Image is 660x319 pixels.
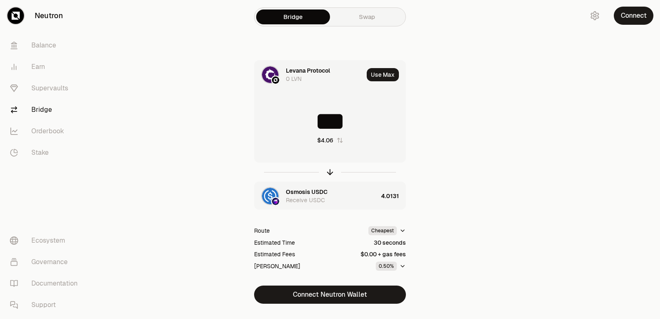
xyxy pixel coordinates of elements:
[262,188,278,204] img: USDC Logo
[254,227,270,235] div: Route
[361,250,406,258] div: $0.00 + gas fees
[262,66,278,83] img: LVN Logo
[374,239,406,247] div: 30 seconds
[254,239,295,247] div: Estimated Time
[255,182,378,210] div: USDC LogoOsmosis LogoOsmosis USDCReceive USDC
[254,286,406,304] button: Connect Neutron Wallet
[3,56,89,78] a: Earn
[367,68,399,81] button: Use Max
[286,66,330,75] div: Levana Protocol
[3,35,89,56] a: Balance
[3,99,89,121] a: Bridge
[376,262,406,271] button: 0.50%
[317,136,343,144] button: $4.06
[272,198,279,205] img: Osmosis Logo
[286,196,325,204] div: Receive USDC
[3,273,89,294] a: Documentation
[256,9,330,24] a: Bridge
[317,136,333,144] div: $4.06
[3,230,89,251] a: Ecosystem
[368,226,397,235] div: Cheapest
[254,250,295,258] div: Estimated Fees
[614,7,653,25] button: Connect
[286,75,302,83] div: 0 LVN
[3,251,89,273] a: Governance
[3,142,89,163] a: Stake
[3,78,89,99] a: Supervaults
[272,76,279,84] img: Neutron Logo
[330,9,404,24] a: Swap
[3,294,89,316] a: Support
[368,226,406,235] button: Cheapest
[255,61,363,89] div: LVN LogoNeutron LogoLevana Protocol0 LVN
[254,262,300,270] div: [PERSON_NAME]
[376,262,397,271] div: 0.50%
[381,182,405,210] div: 4.0131
[286,188,328,196] div: Osmosis USDC
[255,182,405,210] button: USDC LogoOsmosis LogoOsmosis USDCReceive USDC4.0131
[3,121,89,142] a: Orderbook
